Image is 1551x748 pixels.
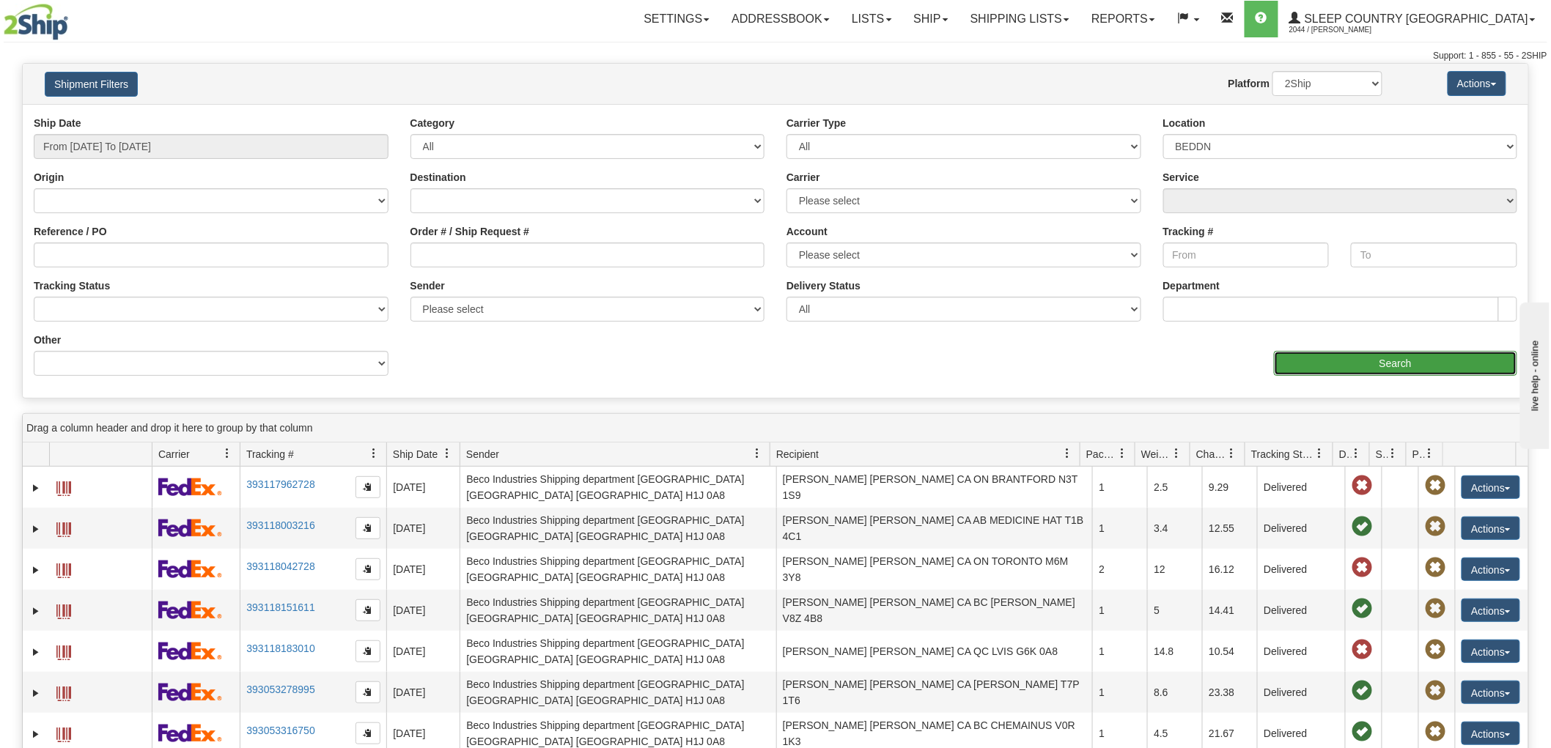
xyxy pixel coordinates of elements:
[776,467,1093,508] td: [PERSON_NAME] [PERSON_NAME] CA ON BRANTFORD N3T 1S9
[34,170,64,185] label: Origin
[1462,599,1520,622] button: Actions
[158,683,222,701] img: 2 - FedEx Express®
[56,639,71,662] a: Label
[1251,447,1315,462] span: Tracking Status
[34,278,110,293] label: Tracking Status
[633,1,721,37] a: Settings
[1352,640,1372,660] span: Late
[1092,590,1147,631] td: 1
[355,517,380,539] button: Copy to clipboard
[786,224,828,239] label: Account
[1163,242,1330,267] input: From
[1147,467,1202,508] td: 2.5
[355,558,380,580] button: Copy to clipboard
[1196,447,1227,462] span: Charge
[460,590,776,631] td: Beco Industries Shipping department [GEOGRAPHIC_DATA] [GEOGRAPHIC_DATA] [GEOGRAPHIC_DATA] H1J 0A8
[1141,447,1172,462] span: Weight
[45,72,138,97] button: Shipment Filters
[1257,549,1345,590] td: Delivered
[466,447,499,462] span: Sender
[1092,467,1147,508] td: 1
[1202,631,1257,672] td: 10.54
[1092,631,1147,672] td: 1
[410,116,455,130] label: Category
[1339,447,1352,462] span: Delivery Status
[1344,441,1369,466] a: Delivery Status filter column settings
[460,467,776,508] td: Beco Industries Shipping department [GEOGRAPHIC_DATA] [GEOGRAPHIC_DATA] [GEOGRAPHIC_DATA] H1J 0A8
[1462,516,1520,540] button: Actions
[158,560,222,578] img: 2 - FedEx Express®
[1462,558,1520,581] button: Actions
[1147,549,1202,590] td: 12
[355,476,380,498] button: Copy to clipboard
[1462,475,1520,499] button: Actions
[435,441,460,466] a: Ship Date filter column settings
[1220,441,1245,466] a: Charge filter column settings
[246,478,314,490] a: 393117962728
[1257,590,1345,631] td: Delivered
[1147,590,1202,631] td: 5
[776,447,819,462] span: Recipient
[786,278,861,293] label: Delivery Status
[1257,631,1345,672] td: Delivered
[1448,71,1506,96] button: Actions
[460,508,776,549] td: Beco Industries Shipping department [GEOGRAPHIC_DATA] [GEOGRAPHIC_DATA] [GEOGRAPHIC_DATA] H1J 0A8
[1351,242,1517,267] input: To
[29,522,43,536] a: Expand
[460,631,776,672] td: Beco Industries Shipping department [GEOGRAPHIC_DATA] [GEOGRAPHIC_DATA] [GEOGRAPHIC_DATA] H1J 0A8
[355,722,380,744] button: Copy to clipboard
[34,116,81,130] label: Ship Date
[29,481,43,495] a: Expand
[1086,447,1117,462] span: Packages
[1202,549,1257,590] td: 16.12
[1425,722,1445,742] span: Pickup Not Assigned
[1080,1,1166,37] a: Reports
[1165,441,1190,466] a: Weight filter column settings
[721,1,841,37] a: Addressbook
[410,224,530,239] label: Order # / Ship Request #
[1425,475,1445,496] span: Pickup Not Assigned
[215,441,240,466] a: Carrier filter column settings
[1376,447,1388,462] span: Shipment Issues
[355,681,380,703] button: Copy to clipboard
[158,642,222,660] img: 2 - FedEx Express®
[29,645,43,659] a: Expand
[29,727,43,741] a: Expand
[56,680,71,703] a: Label
[776,549,1093,590] td: [PERSON_NAME] [PERSON_NAME] CA ON TORONTO M6M 3Y8
[1352,475,1372,496] span: Late
[1381,441,1406,466] a: Shipment Issues filter column settings
[246,560,314,572] a: 393118042728
[246,684,314,695] a: 393053278995
[246,519,314,531] a: 393118003216
[1412,447,1425,462] span: Pickup Status
[355,599,380,621] button: Copy to clipboard
[776,672,1093,713] td: [PERSON_NAME] [PERSON_NAME] CA [PERSON_NAME] T7P 1T6
[1202,508,1257,549] td: 12.55
[1352,681,1372,701] span: On time
[1202,467,1257,508] td: 9.29
[158,519,222,537] img: 2 - FedEx Express®
[1110,441,1135,466] a: Packages filter column settings
[246,601,314,613] a: 393118151611
[786,116,846,130] label: Carrier Type
[1092,549,1147,590] td: 2
[246,725,314,736] a: 393053316750
[786,170,820,185] label: Carrier
[393,447,438,462] span: Ship Date
[1147,508,1202,549] td: 3.4
[158,447,190,462] span: Carrier
[1352,599,1372,619] span: On time
[1257,467,1345,508] td: Delivered
[386,508,460,549] td: [DATE]
[1202,672,1257,713] td: 23.38
[1462,681,1520,704] button: Actions
[1425,681,1445,701] span: Pickup Not Assigned
[1257,672,1345,713] td: Delivered
[776,631,1093,672] td: [PERSON_NAME] [PERSON_NAME] CA QC LVIS G6K 0A8
[361,441,386,466] a: Tracking # filter column settings
[1055,441,1080,466] a: Recipient filter column settings
[386,672,460,713] td: [DATE]
[1163,278,1220,293] label: Department
[34,224,107,239] label: Reference / PO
